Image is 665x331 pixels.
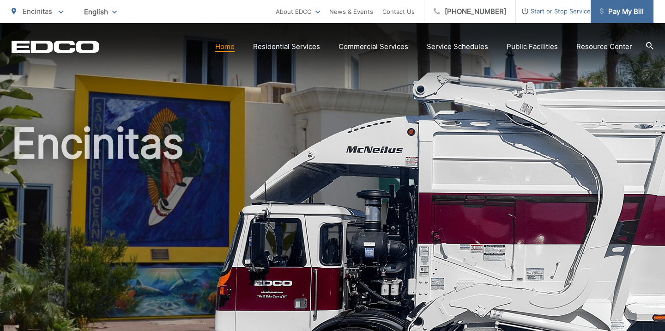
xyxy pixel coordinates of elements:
[507,41,558,52] a: Public Facilities
[382,6,415,17] a: Contact Us
[276,6,320,17] a: About EDCO
[12,40,99,53] a: EDCD logo. Return to the homepage.
[600,6,644,17] span: Pay My Bill
[329,6,373,17] a: News & Events
[23,7,52,16] span: Encinitas
[427,41,488,52] a: Service Schedules
[253,41,320,52] a: Residential Services
[576,41,632,52] a: Resource Center
[77,4,124,20] span: English
[215,41,235,52] a: Home
[339,41,408,52] a: Commercial Services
